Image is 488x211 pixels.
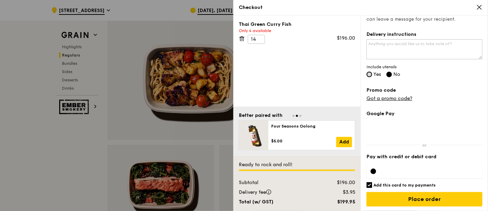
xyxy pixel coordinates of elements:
a: Got a promo code? [367,96,412,101]
div: Four Seasons Oolong [271,123,352,129]
label: Google Pay [367,110,482,117]
input: Add this card to my payments [367,182,372,188]
div: $5.00 [271,138,336,144]
span: We will keep the price of this order a secret. You can leave a message for your recipient. [367,9,482,23]
label: Delivery instructions [367,31,482,38]
div: Checkout [239,4,482,11]
div: Thai Green Curry Fish [239,21,355,33]
div: $3.95 [318,189,359,196]
span: Go to slide 1 [293,115,295,117]
iframe: Secure card payment input frame [382,169,478,174]
div: Ready to rock and roll! [239,161,355,168]
div: Only 4 available [239,28,355,33]
div: $196.00 [337,35,355,42]
iframe: Secure payment button frame [367,121,482,137]
span: No [393,71,400,77]
span: Yes [373,71,381,77]
label: Pay with credit or debit card [367,153,482,160]
span: Include utensils [367,64,482,70]
div: $196.00 [318,179,359,186]
div: Delivery fee [235,189,318,196]
input: No [386,72,392,77]
div: Better paired with [239,112,283,119]
label: Promo code [367,87,482,94]
h6: Add this card to my payments [373,182,436,188]
div: $199.95 [318,199,359,205]
div: Subtotal [235,179,318,186]
div: Total (w/ GST) [235,199,318,205]
input: Yes [367,72,372,77]
span: Go to slide 3 [299,115,301,117]
span: Go to slide 2 [296,115,298,117]
input: Place order [367,192,482,207]
a: Add [336,137,352,147]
